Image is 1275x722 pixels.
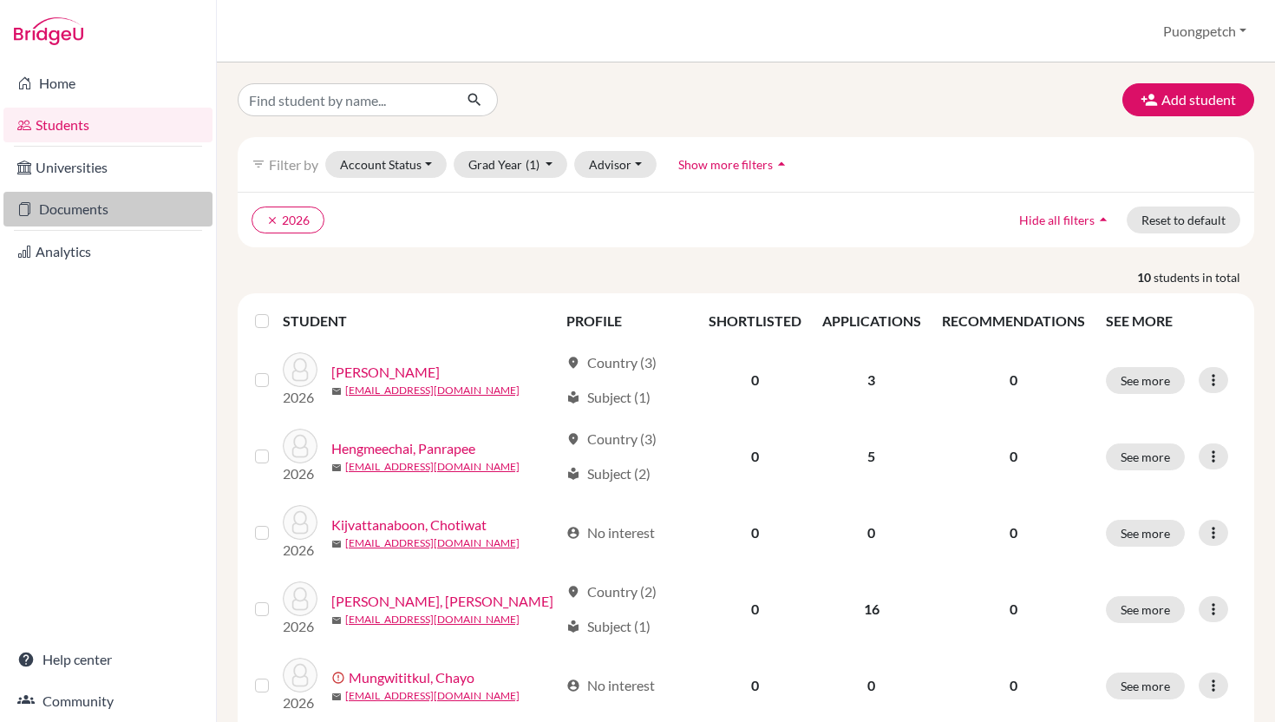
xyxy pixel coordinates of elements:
th: SHORTLISTED [698,300,812,342]
p: 2026 [283,692,317,713]
span: mail [331,692,342,702]
input: Find student by name... [238,83,453,116]
a: Hengmeechai, Panrapee [331,438,475,459]
button: See more [1106,443,1185,470]
div: No interest [566,675,655,696]
span: local_library [566,467,580,481]
a: Home [3,66,212,101]
th: RECOMMENDATIONS [932,300,1095,342]
img: Kunakorn, Dolaya Jayna [283,581,317,616]
button: clear2026 [252,207,324,233]
button: Grad Year(1) [454,151,568,178]
img: Bower, Issara [283,352,317,387]
i: filter_list [252,157,265,171]
a: Documents [3,192,212,226]
p: 2026 [283,387,317,408]
img: Mungwititkul, Chayo [283,658,317,692]
td: 16 [812,571,932,647]
td: 0 [698,495,812,571]
a: [EMAIL_ADDRESS][DOMAIN_NAME] [345,383,520,398]
button: Hide all filtersarrow_drop_up [1004,207,1127,233]
td: 5 [812,418,932,495]
p: 0 [942,522,1085,543]
span: account_circle [566,679,580,692]
span: mail [331,539,342,549]
i: arrow_drop_up [773,155,790,173]
span: mail [331,386,342,397]
span: Filter by [269,156,318,173]
span: Show more filters [678,157,773,172]
a: Kijvattanaboon, Chotiwat [331,515,487,535]
img: Bridge-U [14,17,83,45]
span: location_on [566,585,580,599]
a: [EMAIL_ADDRESS][DOMAIN_NAME] [345,688,520,704]
button: Show more filtersarrow_drop_up [664,151,805,178]
th: SEE MORE [1095,300,1247,342]
a: [EMAIL_ADDRESS][DOMAIN_NAME] [345,459,520,475]
div: Subject (1) [566,387,651,408]
span: Hide all filters [1019,213,1095,227]
img: Kijvattanaboon, Chotiwat [283,505,317,540]
th: APPLICATIONS [812,300,932,342]
button: Puongpetch [1155,15,1254,48]
button: See more [1106,596,1185,623]
p: 2026 [283,540,317,561]
a: [EMAIL_ADDRESS][DOMAIN_NAME] [345,612,520,627]
span: error_outline [331,671,349,685]
p: 2026 [283,616,317,637]
p: 0 [942,599,1085,620]
button: Advisor [574,151,657,178]
div: Country (3) [566,352,657,373]
strong: 10 [1137,268,1154,286]
span: (1) [526,157,539,172]
a: Help center [3,642,212,677]
p: 0 [942,675,1085,696]
td: 0 [812,495,932,571]
td: 0 [698,571,812,647]
button: Add student [1122,83,1254,116]
a: [EMAIL_ADDRESS][DOMAIN_NAME] [345,535,520,551]
p: 0 [942,446,1085,467]
span: location_on [566,432,580,446]
button: Reset to default [1127,207,1240,233]
div: No interest [566,522,655,543]
div: Subject (1) [566,616,651,637]
a: Students [3,108,212,142]
a: Analytics [3,234,212,269]
span: local_library [566,620,580,633]
button: See more [1106,520,1185,547]
p: 0 [942,370,1085,391]
div: Subject (2) [566,463,651,484]
th: PROFILE [556,300,698,342]
a: [PERSON_NAME], [PERSON_NAME] [331,591,553,612]
td: 0 [698,342,812,418]
span: local_library [566,391,580,404]
a: Community [3,684,212,719]
img: Hengmeechai, Panrapee [283,429,317,463]
span: students in total [1154,268,1254,286]
a: Mungwititkul, Chayo [349,667,474,688]
td: 3 [812,342,932,418]
th: STUDENT [283,300,556,342]
div: Country (2) [566,581,657,602]
span: mail [331,615,342,626]
i: arrow_drop_up [1095,211,1112,228]
a: Universities [3,150,212,185]
span: mail [331,463,342,473]
p: 2026 [283,463,317,484]
div: Country (3) [566,429,657,450]
a: [PERSON_NAME] [331,362,440,383]
i: clear [266,214,278,226]
td: 0 [698,418,812,495]
button: See more [1106,673,1185,699]
button: Account Status [325,151,447,178]
span: account_circle [566,526,580,540]
span: location_on [566,356,580,370]
button: See more [1106,367,1185,394]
